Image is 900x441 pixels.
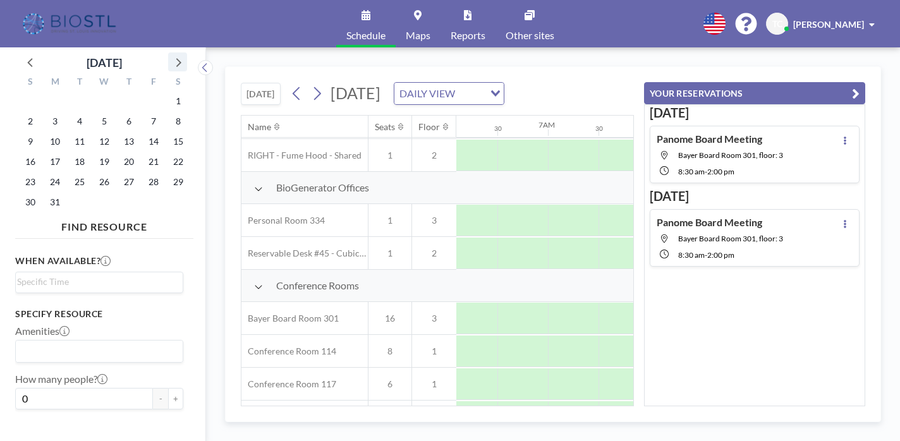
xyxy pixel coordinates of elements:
span: Saturday, August 29, 2026 [169,173,187,191]
button: - [153,388,168,409]
span: - [705,250,707,260]
span: Thursday, August 13, 2026 [120,133,138,150]
h4: Panome Board Meeting [657,216,762,229]
span: Wednesday, August 5, 2026 [95,112,113,130]
input: Search for option [17,275,176,289]
span: 1 [368,248,411,259]
span: 2 [412,150,456,161]
h4: FIND RESOURCE [15,215,193,233]
h3: [DATE] [650,188,860,204]
span: Monday, August 31, 2026 [46,193,64,211]
span: 1 [412,378,456,390]
span: BioGenerator Offices [276,181,369,194]
span: Friday, August 14, 2026 [145,133,162,150]
span: Tuesday, August 11, 2026 [71,133,88,150]
span: DAILY VIEW [397,85,458,102]
span: Conference Room 114 [241,346,336,357]
span: Friday, August 28, 2026 [145,173,162,191]
span: [DATE] [331,83,380,102]
img: organization-logo [20,11,121,37]
span: Wednesday, August 19, 2026 [95,153,113,171]
span: Saturday, August 15, 2026 [169,133,187,150]
span: Bayer Board Room 301 [241,313,339,324]
button: + [168,388,183,409]
input: Search for option [17,343,176,359]
span: 16 [368,313,411,324]
div: Search for option [394,83,504,104]
span: Monday, August 17, 2026 [46,153,64,171]
span: 3 [412,313,456,324]
div: Search for option [16,272,183,291]
span: Thursday, August 27, 2026 [120,173,138,191]
div: Search for option [16,341,183,362]
div: 30 [494,124,502,133]
span: Saturday, August 22, 2026 [169,153,187,171]
span: Schedule [346,30,386,40]
h4: Panome Board Meeting [657,133,762,145]
span: 8:30 AM [678,250,705,260]
span: Maps [406,30,430,40]
div: Floor [418,121,440,133]
span: Saturday, August 8, 2026 [169,112,187,130]
button: YOUR RESERVATIONS [644,82,865,104]
span: - [705,167,707,176]
span: 1 [368,150,411,161]
span: Reservable Desk #45 - Cubicle Area (Office 206) [241,248,368,259]
span: Personal Room 334 [241,215,325,226]
span: 6 [368,378,411,390]
div: 7AM [538,120,555,130]
label: How many people? [15,373,107,385]
span: 8 [368,346,411,357]
span: RIGHT - Fume Hood - Shared [241,150,362,161]
span: Tuesday, August 18, 2026 [71,153,88,171]
div: Name [248,121,271,133]
span: Sunday, August 9, 2026 [21,133,39,150]
input: Search for option [459,85,483,102]
span: 3 [412,215,456,226]
span: Sunday, August 2, 2026 [21,112,39,130]
span: [PERSON_NAME] [793,19,864,30]
div: F [141,75,166,91]
span: Sunday, August 23, 2026 [21,173,39,191]
label: Amenities [15,325,70,337]
span: 2 [412,248,456,259]
span: Monday, August 24, 2026 [46,173,64,191]
span: Bayer Board Room 301, floor: 3 [678,150,783,160]
div: M [43,75,68,91]
span: 2:00 PM [707,167,734,176]
div: W [92,75,117,91]
span: Sunday, August 16, 2026 [21,153,39,171]
span: Monday, August 10, 2026 [46,133,64,150]
span: 8:30 AM [678,167,705,176]
span: Conference Room 117 [241,378,336,390]
span: Other sites [506,30,554,40]
span: Wednesday, August 12, 2026 [95,133,113,150]
span: Thursday, August 20, 2026 [120,153,138,171]
span: Conference Rooms [276,279,359,292]
span: Monday, August 3, 2026 [46,112,64,130]
span: Tuesday, August 4, 2026 [71,112,88,130]
span: Reports [451,30,485,40]
h3: [DATE] [650,105,860,121]
div: T [116,75,141,91]
span: Wednesday, August 26, 2026 [95,173,113,191]
span: Friday, August 21, 2026 [145,153,162,171]
span: 1 [412,346,456,357]
span: Thursday, August 6, 2026 [120,112,138,130]
span: TC [772,18,782,30]
button: [DATE] [241,83,281,105]
div: 30 [595,124,603,133]
div: Seats [375,121,395,133]
div: S [166,75,190,91]
span: Sunday, August 30, 2026 [21,193,39,211]
span: 2:00 PM [707,250,734,260]
div: T [68,75,92,91]
h3: Specify resource [15,308,183,320]
div: S [18,75,43,91]
span: Tuesday, August 25, 2026 [71,173,88,191]
span: 1 [368,215,411,226]
span: Bayer Board Room 301, floor: 3 [678,234,783,243]
span: Saturday, August 1, 2026 [169,92,187,110]
span: Friday, August 7, 2026 [145,112,162,130]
